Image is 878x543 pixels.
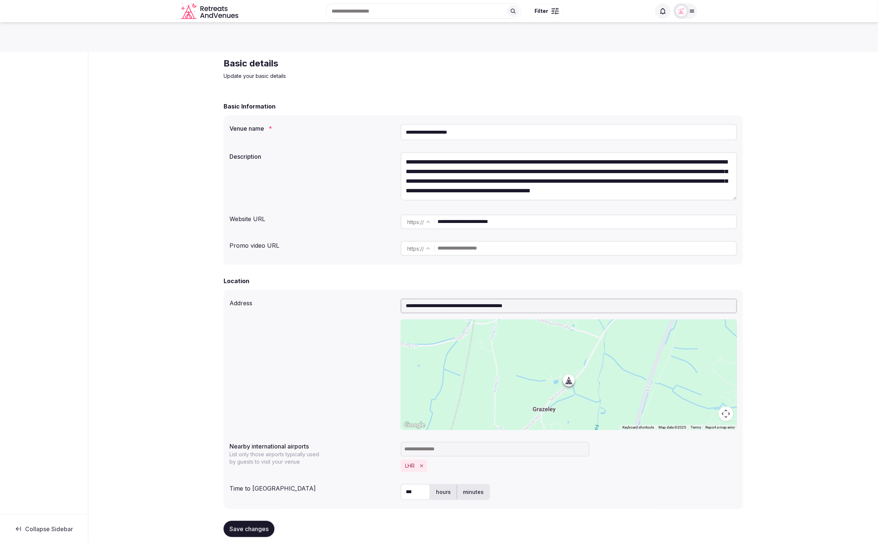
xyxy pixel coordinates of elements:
[719,406,733,421] button: Map camera controls
[6,521,82,537] button: Collapse Sidebar
[224,521,274,537] button: Save changes
[402,420,427,430] a: Open this area in Google Maps (opens a new window)
[622,425,654,430] button: Keyboard shortcuts
[229,212,395,223] div: Website URL
[181,3,240,20] svg: Retreats and Venues company logo
[691,425,701,429] a: Terms (opens in new tab)
[535,7,549,15] span: Filter
[224,58,471,69] h2: Basic details
[25,525,73,533] span: Collapse Sidebar
[229,481,395,493] div: Time to [GEOGRAPHIC_DATA]
[457,482,490,502] label: minutes
[402,420,427,430] img: Google
[181,3,240,20] a: Visit the homepage
[676,6,687,16] img: miaceralde
[229,451,324,465] p: List only those airports typically used by guests to visit your venue
[224,72,471,80] p: Update your basic details
[229,525,269,533] span: Save changes
[418,462,426,470] button: Remove LHR
[229,126,395,131] label: Venue name
[229,238,395,250] div: Promo video URL
[705,425,735,429] a: Report a map error
[658,425,686,429] span: Map data ©2025
[224,276,249,285] h2: Location
[224,102,276,111] h2: Basic Information
[405,462,415,470] button: LHR
[229,296,395,307] div: Address
[229,154,395,159] label: Description
[430,482,457,502] label: hours
[229,443,395,449] label: Nearby international airports
[530,4,564,18] button: Filter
